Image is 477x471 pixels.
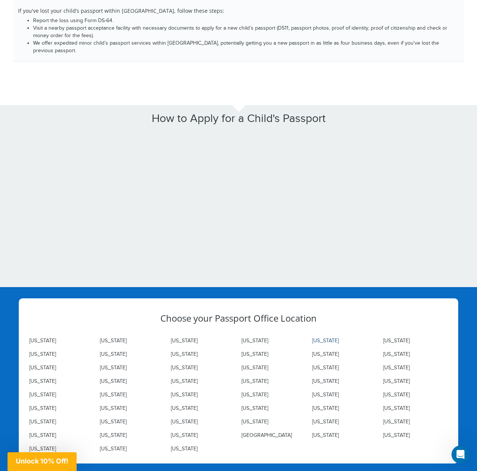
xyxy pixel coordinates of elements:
[383,338,410,344] a: [US_STATE]
[312,351,339,357] a: [US_STATE]
[100,338,127,344] a: [US_STATE]
[29,419,56,425] a: [US_STATE]
[242,405,268,411] a: [US_STATE]
[171,351,198,357] a: [US_STATE]
[171,365,198,371] a: [US_STATE]
[8,452,77,471] div: Unlock 10% Off!
[171,432,198,438] a: [US_STATE]
[100,405,127,411] a: [US_STATE]
[312,419,339,425] a: [US_STATE]
[171,405,198,411] a: [US_STATE]
[383,432,410,438] a: [US_STATE]
[383,365,410,371] a: [US_STATE]
[171,338,198,344] a: [US_STATE]
[312,432,339,438] a: [US_STATE]
[242,432,292,438] a: [GEOGRAPHIC_DATA]
[29,405,56,411] a: [US_STATE]
[383,392,410,398] a: [US_STATE]
[33,25,459,40] li: Visit a nearby passport acceptance facility with necessary documents to apply for a new child’s p...
[242,419,268,425] a: [US_STATE]
[18,7,459,15] p: If you've lost your child’s passport within [GEOGRAPHIC_DATA], follow these steps:
[29,338,56,344] a: [US_STATE]
[100,365,127,371] a: [US_STATE]
[383,405,410,411] a: [US_STATE]
[383,378,410,384] a: [US_STATE]
[33,17,459,25] li: Report the loss using Form DS-64.
[100,432,127,438] a: [US_STATE]
[29,392,56,398] a: [US_STATE]
[312,378,339,384] a: [US_STATE]
[100,446,127,452] a: [US_STATE]
[26,313,451,323] h3: Choose your Passport Office Location
[312,338,339,344] a: [US_STATE]
[312,405,339,411] a: [US_STATE]
[133,129,344,247] iframe: YouTube video player
[29,365,56,371] a: [US_STATE]
[383,351,410,357] a: [US_STATE]
[312,365,339,371] a: [US_STATE]
[29,432,56,438] a: [US_STATE]
[33,40,459,55] li: We offer expedited minor child’s passport services within [GEOGRAPHIC_DATA], potentially getting ...
[16,457,68,465] span: Unlock 10% Off!
[13,113,464,125] h2: How to Apply for a Child's Passport
[29,378,56,384] a: [US_STATE]
[100,378,127,384] a: [US_STATE]
[171,419,198,425] a: [US_STATE]
[29,446,56,452] a: [US_STATE]
[100,351,127,357] a: [US_STATE]
[242,378,268,384] a: [US_STATE]
[29,351,56,357] a: [US_STATE]
[171,446,198,452] a: [US_STATE]
[100,392,127,398] a: [US_STATE]
[242,351,268,357] a: [US_STATE]
[242,338,268,344] a: [US_STATE]
[171,378,198,384] a: [US_STATE]
[312,392,339,398] a: [US_STATE]
[242,365,268,371] a: [US_STATE]
[383,419,410,425] a: [US_STATE]
[242,392,268,398] a: [US_STATE]
[100,419,127,425] a: [US_STATE]
[171,392,198,398] a: [US_STATE]
[451,445,469,463] iframe: Intercom live chat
